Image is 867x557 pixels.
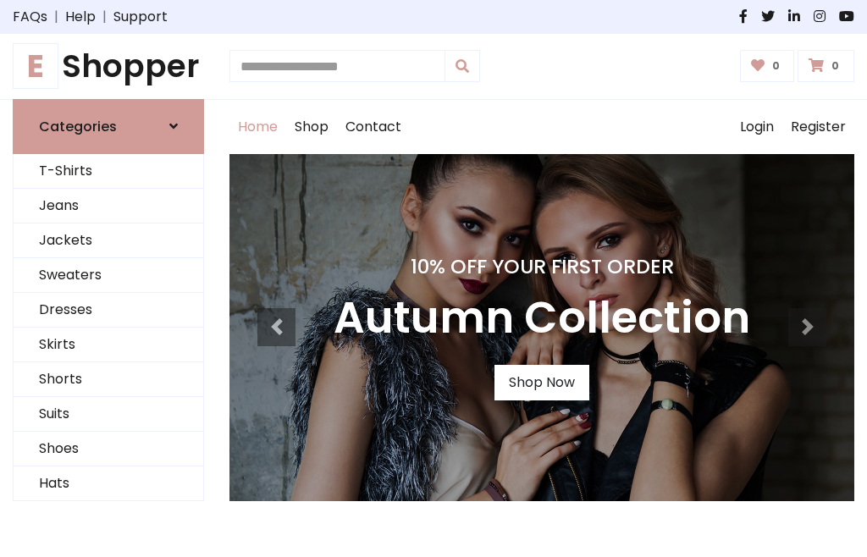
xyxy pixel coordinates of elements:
h1: Shopper [13,47,204,85]
h4: 10% Off Your First Order [334,255,750,278]
h6: Categories [39,119,117,135]
a: 0 [740,50,795,82]
a: 0 [798,50,854,82]
a: Skirts [14,328,203,362]
a: Sweaters [14,258,203,293]
a: Shoes [14,432,203,466]
a: Jackets [14,223,203,258]
span: 0 [827,58,843,74]
a: Shop [286,100,337,154]
a: Dresses [14,293,203,328]
a: Categories [13,99,204,154]
a: Home [229,100,286,154]
a: Suits [14,397,203,432]
a: Login [732,100,782,154]
a: Help [65,7,96,27]
a: Register [782,100,854,154]
a: Jeans [14,189,203,223]
a: EShopper [13,47,204,85]
span: 0 [768,58,784,74]
a: Hats [14,466,203,501]
span: | [47,7,65,27]
a: Support [113,7,168,27]
span: | [96,7,113,27]
span: E [13,43,58,89]
h3: Autumn Collection [334,292,750,345]
a: Shop Now [494,365,589,400]
a: FAQs [13,7,47,27]
a: T-Shirts [14,154,203,189]
a: Contact [337,100,410,154]
a: Shorts [14,362,203,397]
